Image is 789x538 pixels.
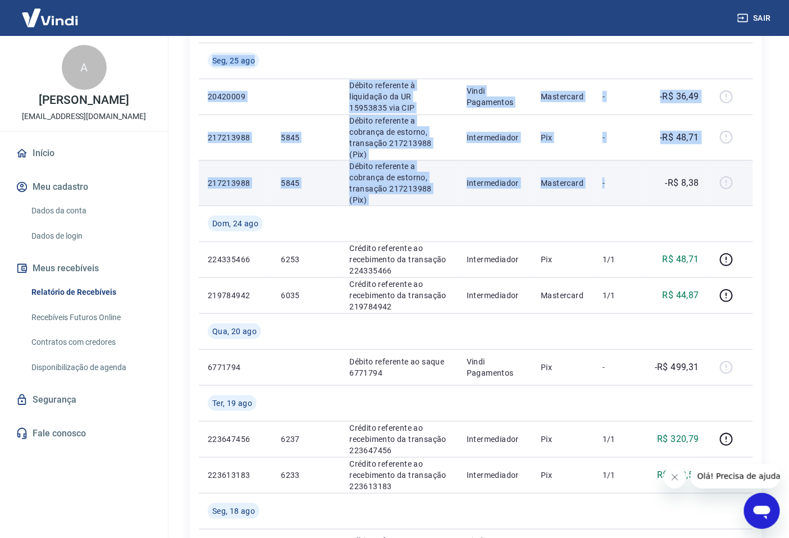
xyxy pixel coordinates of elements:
p: 224335466 [208,254,263,265]
p: Débito referente ao saque 6771794 [349,356,449,379]
span: Ter, 19 ago [212,398,252,409]
p: -R$ 8,38 [665,176,699,190]
button: Meus recebíveis [13,256,154,281]
p: Crédito referente ao recebimento da transação 224335466 [349,243,449,276]
p: Débito referente a cobrança de estorno, transação 217213988 (Pix) [349,161,449,206]
p: R$ 178,52 [658,468,700,482]
p: [EMAIL_ADDRESS][DOMAIN_NAME] [22,111,146,122]
p: Vindi Pagamentos [467,356,523,379]
p: 219784942 [208,290,263,301]
p: 1/1 [603,254,636,265]
p: Crédito referente ao recebimento da transação 223613183 [349,458,449,492]
a: Relatório de Recebíveis [27,281,154,304]
p: 20420009 [208,91,263,102]
p: Intermediador [467,290,523,301]
p: Crédito referente ao recebimento da transação 223647456 [349,422,449,456]
p: Pix [541,254,585,265]
span: Qua, 20 ago [212,326,257,337]
p: - [603,362,636,373]
p: -R$ 36,49 [660,90,700,103]
p: Vindi Pagamentos [467,85,523,108]
img: Vindi [13,1,86,35]
span: Olá! Precisa de ajuda? [7,8,94,17]
p: -R$ 499,31 [655,361,699,374]
a: Recebíveis Futuros Online [27,306,154,329]
p: Mastercard [541,91,585,102]
p: Mastercard [541,290,585,301]
p: 6035 [281,290,331,301]
p: 1/1 [603,469,636,481]
p: R$ 44,87 [663,289,699,302]
p: Intermediador [467,132,523,143]
a: Contratos com credores [27,331,154,354]
p: 6233 [281,469,331,481]
p: - [603,177,636,189]
span: Dom, 24 ago [212,218,258,229]
a: Início [13,141,154,166]
p: Mastercard [541,177,585,189]
p: Intermediador [467,434,523,445]
p: 223647456 [208,434,263,445]
p: Pix [541,434,585,445]
p: 6237 [281,434,331,445]
p: Pix [541,362,585,373]
p: 5845 [281,177,331,189]
p: - [603,132,636,143]
p: Intermediador [467,177,523,189]
a: Disponibilização de agenda [27,356,154,379]
p: 6253 [281,254,331,265]
p: 6771794 [208,362,263,373]
button: Sair [735,8,776,29]
p: 217213988 [208,132,263,143]
p: R$ 320,79 [658,432,700,446]
a: Dados de login [27,225,154,248]
iframe: Botão para abrir a janela de mensagens [744,493,780,529]
p: 5845 [281,132,331,143]
div: A [62,45,107,90]
p: - [603,91,636,102]
p: 1/1 [603,290,636,301]
a: Fale conosco [13,421,154,446]
span: Seg, 18 ago [212,505,255,517]
p: Intermediador [467,469,523,481]
p: Intermediador [467,254,523,265]
p: 223613183 [208,469,263,481]
iframe: Fechar mensagem [664,466,686,489]
p: Pix [541,469,585,481]
button: Meu cadastro [13,175,154,199]
span: Seg, 25 ago [212,55,255,66]
p: 217213988 [208,177,263,189]
iframe: Mensagem da empresa [691,464,780,489]
a: Dados da conta [27,199,154,222]
p: R$ 48,71 [663,253,699,266]
p: Débito referente à liquidação da UR 15953835 via CIP [349,80,449,113]
p: Crédito referente ao recebimento da transação 219784942 [349,279,449,312]
p: [PERSON_NAME] [39,94,129,106]
p: -R$ 48,71 [660,131,700,144]
a: Segurança [13,387,154,412]
p: Débito referente a cobrança de estorno, transação 217213988 (Pix) [349,115,449,160]
p: Pix [541,132,585,143]
p: 1/1 [603,434,636,445]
